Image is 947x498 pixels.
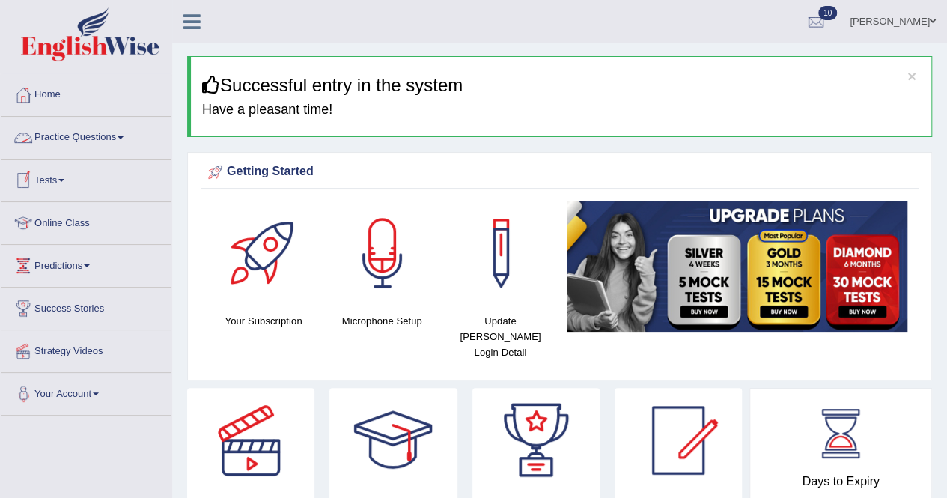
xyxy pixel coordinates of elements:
[1,74,171,112] a: Home
[1,288,171,325] a: Success Stories
[1,245,171,282] a: Predictions
[202,103,920,118] h4: Have a pleasant time!
[907,68,916,84] button: ×
[1,330,171,368] a: Strategy Videos
[204,161,915,183] div: Getting Started
[202,76,920,95] h3: Successful entry in the system
[330,313,433,329] h4: Microphone Setup
[448,313,552,360] h4: Update [PERSON_NAME] Login Detail
[212,313,315,329] h4: Your Subscription
[767,475,915,488] h4: Days to Expiry
[1,373,171,410] a: Your Account
[1,117,171,154] a: Practice Questions
[818,6,837,20] span: 10
[1,202,171,240] a: Online Class
[567,201,907,332] img: small5.jpg
[1,160,171,197] a: Tests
